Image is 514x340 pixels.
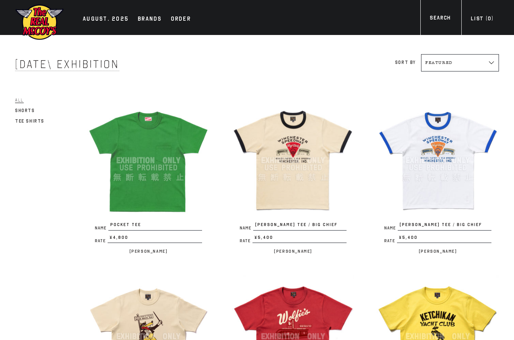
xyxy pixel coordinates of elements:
[461,15,503,25] a: List (0)
[95,226,108,230] span: Name
[171,14,191,25] div: Order
[108,234,202,243] span: ¥4,800
[138,14,162,25] div: Brands
[240,226,253,230] span: Name
[252,234,347,243] span: ¥5,400
[430,14,450,24] div: Search
[15,97,24,103] span: All
[83,14,129,25] div: AUGUST. 2025
[398,222,491,231] span: [PERSON_NAME] TEE / BIG CHIEF
[167,14,195,25] a: Order
[384,226,398,230] span: Name
[488,15,491,22] span: 0
[15,106,35,115] a: Shorts
[87,247,210,256] p: [PERSON_NAME]
[95,239,108,243] span: Rate
[15,117,44,126] a: Tee Shirts
[253,222,347,231] span: [PERSON_NAME] TEE / BIG CHIEF
[420,14,460,24] a: Search
[15,96,24,105] a: All
[232,247,354,256] p: [PERSON_NAME]
[377,99,499,256] a: JOE MCCOY TEE / BIG CHIEF Name[PERSON_NAME] TEE / BIG CHIEF Rate¥5,400 [PERSON_NAME]
[471,15,493,25] div: List ( )
[79,14,132,25] a: AUGUST. 2025
[232,99,354,256] a: JOE MCCOY TEE / BIG CHIEF Name[PERSON_NAME] TEE / BIG CHIEF Rate¥5,400 [PERSON_NAME]
[240,239,252,243] span: Rate
[108,222,202,231] span: POCKET TEE
[15,58,119,71] span: [DATE] Exhibition
[384,239,397,243] span: Rate
[395,60,416,65] label: Sort by
[377,247,499,256] p: [PERSON_NAME]
[397,234,491,243] span: ¥5,400
[15,108,35,113] span: Shorts
[87,99,210,256] a: POCKET TEE NamePOCKET TEE Rate¥4,800 [PERSON_NAME]
[15,118,44,124] span: Tee Shirts
[15,4,64,41] img: mccoys-exhibition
